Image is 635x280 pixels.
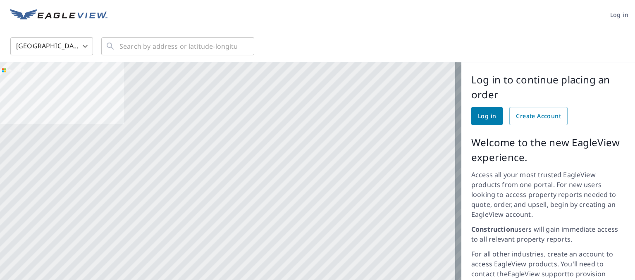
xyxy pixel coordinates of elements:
[119,35,237,58] input: Search by address or latitude-longitude
[471,170,625,219] p: Access all your most trusted EagleView products from one portal. For new users looking to access ...
[471,72,625,102] p: Log in to continue placing an order
[471,107,503,125] a: Log in
[516,111,561,121] span: Create Account
[509,107,568,125] a: Create Account
[10,9,107,21] img: EV Logo
[610,10,628,20] span: Log in
[508,269,568,278] a: EagleView support
[471,135,625,165] p: Welcome to the new EagleView experience.
[471,224,625,244] p: users will gain immediate access to all relevant property reports.
[478,111,496,121] span: Log in
[10,35,93,58] div: [GEOGRAPHIC_DATA]
[471,225,514,234] strong: Construction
